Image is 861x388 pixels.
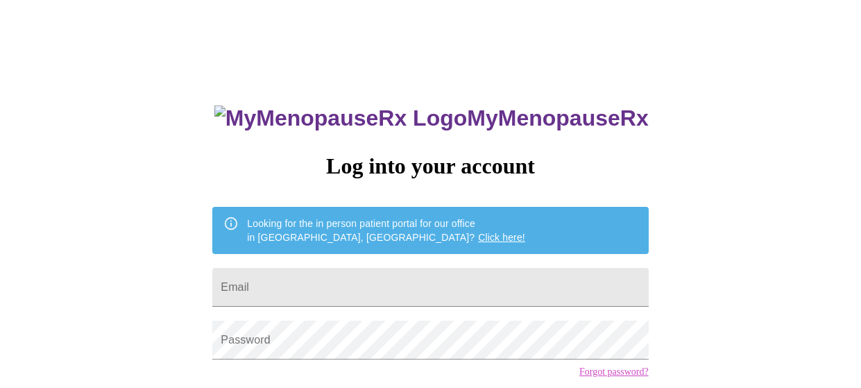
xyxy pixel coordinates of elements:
[214,106,649,131] h3: MyMenopauseRx
[212,153,648,179] h3: Log into your account
[214,106,467,131] img: MyMenopauseRx Logo
[478,232,525,243] a: Click here!
[247,211,525,250] div: Looking for the in person patient portal for our office in [GEOGRAPHIC_DATA], [GEOGRAPHIC_DATA]?
[579,366,649,378] a: Forgot password?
